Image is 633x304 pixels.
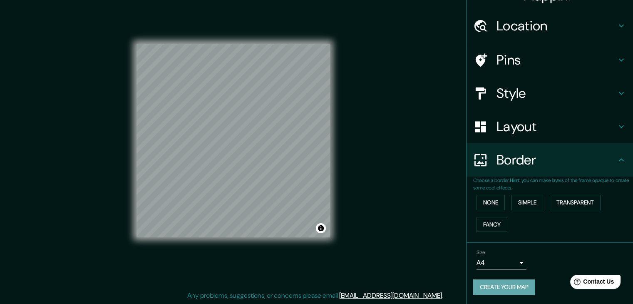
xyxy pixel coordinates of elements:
div: A4 [477,256,526,269]
button: Simple [511,195,543,210]
h4: Pins [496,52,616,68]
div: Border [467,143,633,177]
div: Location [467,9,633,42]
h4: Border [496,152,616,168]
div: Layout [467,110,633,143]
iframe: Help widget launcher [559,272,624,295]
div: Pins [467,43,633,77]
label: Size [477,249,485,256]
b: Hint [510,177,519,184]
button: Create your map [473,279,535,295]
canvas: Map [137,44,330,237]
div: . [444,291,446,301]
button: None [477,195,505,210]
button: Transparent [550,195,601,210]
p: Any problems, suggestions, or concerns please email . [187,291,443,301]
div: . [443,291,444,301]
p: Choose a border. : you can make layers of the frame opaque to create some cool effects. [473,177,633,192]
button: Toggle attribution [316,223,326,233]
div: Style [467,77,633,110]
h4: Style [496,85,616,102]
button: Fancy [477,217,507,232]
h4: Location [496,17,616,34]
h4: Layout [496,118,616,135]
a: [EMAIL_ADDRESS][DOMAIN_NAME] [339,291,442,300]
